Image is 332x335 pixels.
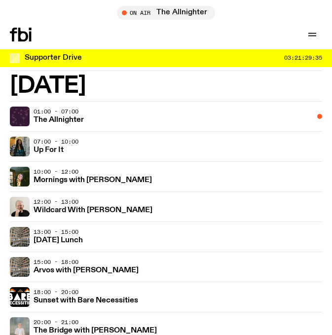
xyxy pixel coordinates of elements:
[34,108,78,115] span: 01:00 - 07:00
[34,297,138,304] h3: Sunset with Bare Necessities
[10,227,30,247] img: A corner shot of the fbi music library
[34,114,84,124] a: The Allnighter
[34,175,152,184] a: Mornings with [PERSON_NAME]
[34,145,64,154] a: Up For It
[10,167,30,186] img: Freya smiles coyly as she poses for the image.
[34,205,152,214] a: Wildcard With [PERSON_NAME]
[10,257,30,277] img: A corner shot of the fbi music library
[34,258,78,266] span: 15:00 - 18:00
[34,295,138,304] a: Sunset with Bare Necessities
[34,147,64,154] h3: Up For It
[34,138,78,146] span: 07:00 - 10:00
[34,198,78,206] span: 12:00 - 13:00
[10,287,30,307] img: Bare Necessities
[34,318,78,326] span: 20:00 - 21:00
[34,237,83,244] h3: [DATE] Lunch
[34,235,83,244] a: [DATE] Lunch
[34,327,157,335] h3: The Bridge with [PERSON_NAME]
[34,168,78,176] span: 10:00 - 12:00
[34,207,152,214] h3: Wildcard With [PERSON_NAME]
[10,197,30,217] img: Stuart is smiling charmingly, wearing a black t-shirt against a stark white background.
[34,325,157,335] a: The Bridge with [PERSON_NAME]
[34,177,152,184] h3: Mornings with [PERSON_NAME]
[34,265,139,274] a: Arvos with [PERSON_NAME]
[34,267,139,274] h3: Arvos with [PERSON_NAME]
[10,75,322,97] h2: [DATE]
[25,54,82,62] h3: Supporter Drive
[34,228,78,236] span: 13:00 - 15:00
[284,55,322,61] span: 03:21:29:35
[117,6,215,20] button: On AirThe Allnighter
[10,137,30,156] img: Ify - a Brown Skin girl with black braided twists, looking up to the side with her tongue stickin...
[34,116,84,124] h3: The Allnighter
[34,288,78,296] span: 18:00 - 20:00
